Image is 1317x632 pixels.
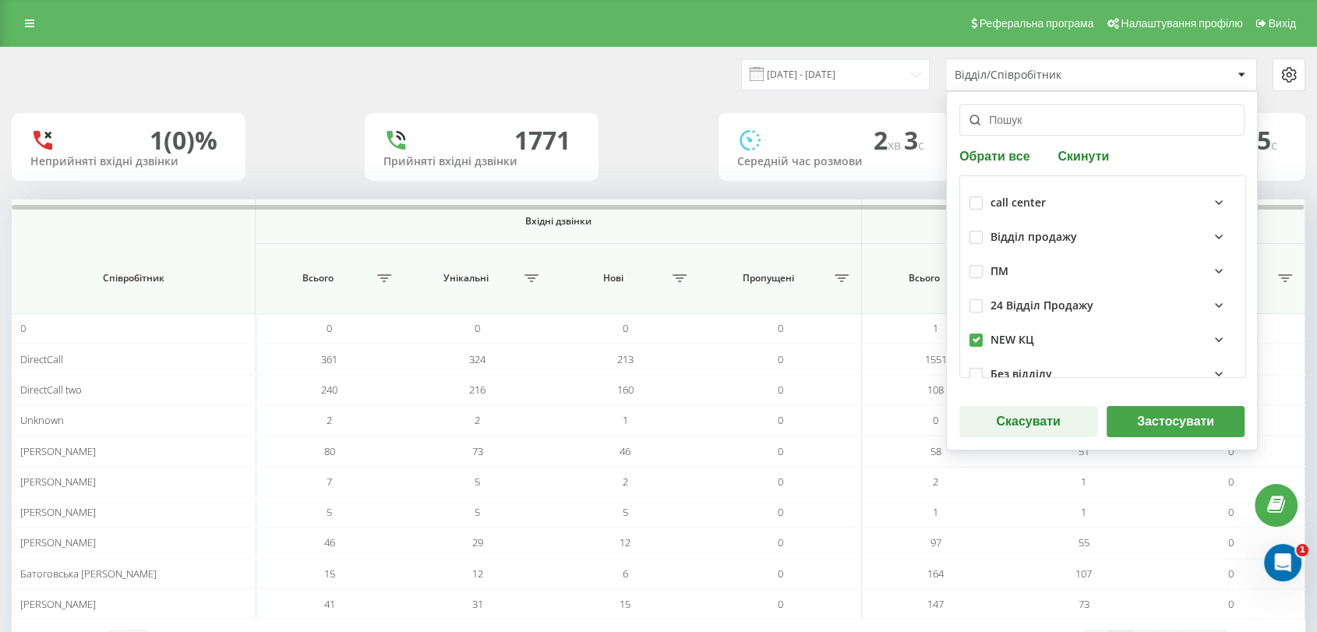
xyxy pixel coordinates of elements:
span: 29 [472,535,483,549]
span: c [918,136,924,154]
div: 24 Відділ Продажу [990,299,1093,312]
span: [PERSON_NAME] [20,444,96,458]
span: 2 [623,475,628,489]
span: Нові [559,272,667,284]
span: 15 [324,567,335,581]
span: 1 [1081,475,1086,489]
input: Пошук [959,104,1245,136]
div: Неприйняті вхідні дзвінки [30,155,227,168]
span: 1 [933,505,938,519]
span: 147 [927,597,944,611]
span: 0 [1228,444,1234,458]
span: 12 [472,567,483,581]
span: 7 [327,475,332,489]
span: 31 [472,597,483,611]
span: 0 [1228,567,1234,581]
span: 15 [620,597,630,611]
span: 216 [469,383,485,397]
div: Відділ продажу [990,231,1077,244]
span: 0 [1228,475,1234,489]
span: 41 [324,597,335,611]
span: 55 [1078,535,1089,549]
span: 164 [927,567,944,581]
span: Всього [263,272,372,284]
span: 213 [617,352,634,366]
span: 1 [1296,544,1308,556]
span: DirectCall two [20,383,82,397]
button: Скинути [1053,148,1114,163]
span: 12 [620,535,630,549]
span: 324 [469,352,485,366]
span: [PERSON_NAME] [20,475,96,489]
div: Відділ/Співробітник [955,69,1141,82]
span: Вхідні дзвінки [293,215,824,228]
span: 58 [930,444,941,458]
span: 15 [1243,123,1277,157]
button: Застосувати [1107,406,1245,437]
iframe: Intercom live chat [1264,544,1301,581]
span: DirectCall [20,352,63,366]
span: Реферальна програма [980,17,1094,30]
span: Співробітник [31,272,236,284]
span: 0 [777,505,782,519]
span: 5 [475,505,480,519]
span: Вихід [1269,17,1296,30]
span: 46 [620,444,630,458]
span: 0 [475,321,480,335]
span: 0 [777,597,782,611]
span: 0 [777,413,782,427]
span: 240 [321,383,337,397]
span: [PERSON_NAME] [20,535,96,549]
span: 2 [327,413,332,427]
span: 1 [1081,505,1086,519]
div: 1771 [514,125,570,155]
span: 0 [777,321,782,335]
span: хв [888,136,904,154]
button: Обрати все [959,148,1034,163]
span: Всього [870,272,978,284]
div: ПМ [990,265,1008,278]
span: Пропущені [707,272,829,284]
span: [PERSON_NAME] [20,597,96,611]
span: 0 [777,535,782,549]
span: 0 [777,352,782,366]
div: Середній час розмови [737,155,934,168]
span: Унікальні [411,272,520,284]
span: 1551 [925,352,947,366]
span: 80 [324,444,335,458]
div: 1 (0)% [150,125,217,155]
span: 0 [777,383,782,397]
span: c [1271,136,1277,154]
span: 5 [623,505,628,519]
span: 51 [1078,444,1089,458]
span: 73 [1078,597,1089,611]
span: 6 [623,567,628,581]
span: 97 [930,535,941,549]
span: 0 [327,321,332,335]
span: 107 [1075,567,1092,581]
span: 0 [1228,505,1234,519]
div: NEW КЦ [990,334,1034,347]
span: 2 [874,123,904,157]
button: Скасувати [959,406,1097,437]
span: [PERSON_NAME] [20,505,96,519]
span: 3 [904,123,924,157]
span: Вихідні дзвінки [891,215,1275,228]
span: 73 [472,444,483,458]
span: 160 [617,383,634,397]
span: 0 [777,475,782,489]
span: 361 [321,352,337,366]
span: 0 [777,567,782,581]
span: Налаштування профілю [1121,17,1242,30]
span: 0 [933,413,938,427]
span: 5 [327,505,332,519]
span: 2 [933,475,938,489]
span: 5 [475,475,480,489]
div: Прийняті вхідні дзвінки [383,155,580,168]
span: 1 [623,413,628,427]
div: call center [990,196,1046,210]
span: 108 [927,383,944,397]
span: 0 [20,321,26,335]
span: 1 [933,321,938,335]
span: 0 [1228,597,1234,611]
